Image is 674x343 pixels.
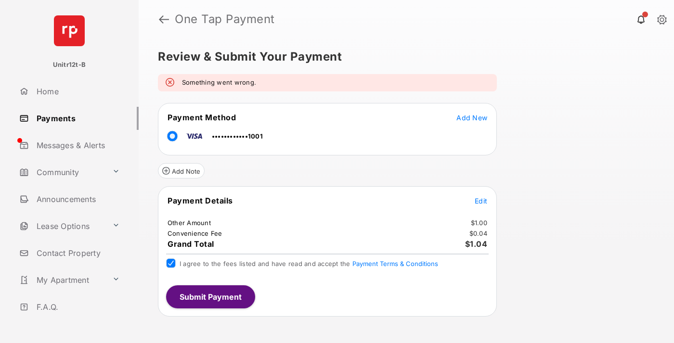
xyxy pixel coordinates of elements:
[15,107,139,130] a: Payments
[54,15,85,46] img: svg+xml;base64,PHN2ZyB4bWxucz0iaHR0cDovL3d3dy53My5vcmcvMjAwMC9zdmciIHdpZHRoPSI2NCIgaGVpZ2h0PSI2NC...
[456,114,487,122] span: Add New
[53,60,86,70] p: Unitr12t-B
[168,113,236,122] span: Payment Method
[15,134,139,157] a: Messages & Alerts
[168,196,233,205] span: Payment Details
[15,161,108,184] a: Community
[465,239,488,249] span: $1.04
[175,13,275,25] strong: One Tap Payment
[167,218,211,227] td: Other Amount
[182,78,256,88] em: Something went wrong.
[15,295,139,318] a: F.A.Q.
[166,285,255,308] button: Submit Payment
[15,215,108,238] a: Lease Options
[470,218,488,227] td: $1.00
[168,239,214,249] span: Grand Total
[15,80,139,103] a: Home
[15,188,139,211] a: Announcements
[469,229,488,238] td: $0.04
[15,241,139,265] a: Contact Property
[180,260,438,267] span: I agree to the fees listed and have read and accept the
[167,229,223,238] td: Convenience Fee
[212,132,263,140] span: ••••••••••••1001
[456,113,487,122] button: Add New
[158,51,647,63] h5: Review & Submit Your Payment
[475,196,487,205] button: Edit
[15,268,108,292] a: My Apartment
[475,197,487,205] span: Edit
[352,260,438,267] button: I agree to the fees listed and have read and accept the
[158,163,205,178] button: Add Note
